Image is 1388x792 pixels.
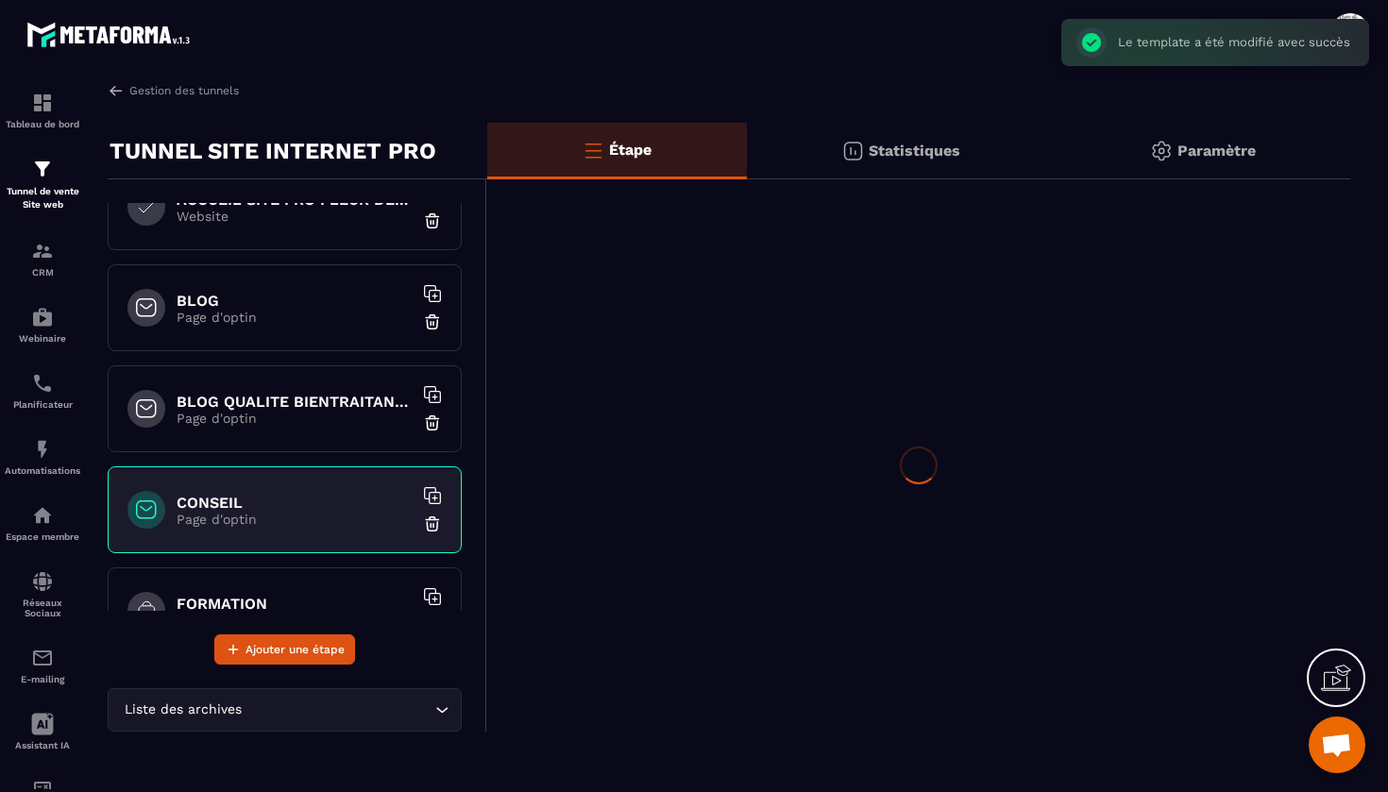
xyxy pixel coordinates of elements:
[5,598,80,618] p: Réseaux Sociaux
[120,699,245,720] span: Liste des archives
[841,140,864,162] img: stats.20deebd0.svg
[31,158,54,180] img: formation
[5,674,80,684] p: E-mailing
[31,647,54,669] img: email
[110,132,436,170] p: TUNNEL SITE INTERNET PRO
[31,306,54,329] img: automations
[31,372,54,395] img: scheduler
[5,267,80,278] p: CRM
[1150,140,1173,162] img: setting-gr.5f69749f.svg
[5,226,80,292] a: formationformationCRM
[423,514,442,533] img: trash
[177,310,413,325] p: Page d'optin
[177,209,413,224] p: Website
[177,393,413,411] h6: BLOG QUALITE BIENTRAITANCE
[31,438,54,461] img: automations
[5,358,80,424] a: schedulerschedulerPlanificateur
[5,556,80,632] a: social-networksocial-networkRéseaux Sociaux
[31,570,54,593] img: social-network
[5,632,80,699] a: emailemailE-mailing
[5,465,80,476] p: Automatisations
[177,411,413,426] p: Page d'optin
[582,139,604,161] img: bars-o.4a397970.svg
[245,640,345,659] span: Ajouter une étape
[5,143,80,226] a: formationformationTunnel de vente Site web
[5,185,80,211] p: Tunnel de vente Site web
[1177,142,1256,160] p: Paramètre
[214,634,355,665] button: Ajouter une étape
[609,141,652,159] p: Étape
[177,292,413,310] h6: BLOG
[108,82,239,99] a: Gestion des tunnels
[423,211,442,230] img: trash
[26,17,196,52] img: logo
[5,740,80,750] p: Assistant IA
[869,142,960,160] p: Statistiques
[5,292,80,358] a: automationsautomationsWebinaire
[5,531,80,542] p: Espace membre
[5,119,80,129] p: Tableau de bord
[245,699,431,720] input: Search for option
[31,92,54,114] img: formation
[108,82,125,99] img: arrow
[423,312,442,331] img: trash
[177,512,413,527] p: Page d'optin
[5,490,80,556] a: automationsautomationsEspace membre
[31,240,54,262] img: formation
[423,413,442,432] img: trash
[108,688,462,732] div: Search for option
[5,399,80,410] p: Planificateur
[5,424,80,490] a: automationsautomationsAutomatisations
[5,333,80,344] p: Webinaire
[31,504,54,527] img: automations
[5,699,80,765] a: Assistant IA
[177,494,413,512] h6: CONSEIL
[1309,716,1365,773] div: Ouvrir le chat
[5,77,80,143] a: formationformationTableau de bord
[177,595,413,613] h6: FORMATION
